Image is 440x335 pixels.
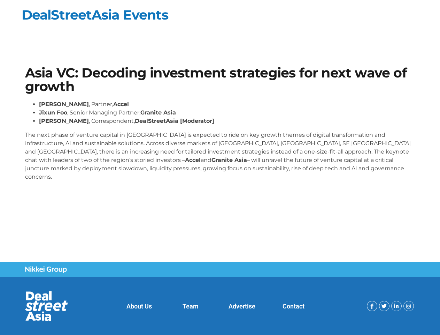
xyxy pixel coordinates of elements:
[140,109,176,116] strong: Granite Asia
[25,66,415,93] h1: Asia VC: Decoding investment strategies for next wave of growth
[135,118,214,124] strong: DealStreetAsia [Moderator]
[39,109,415,117] li: , Senior Managing Partner,
[39,118,89,124] strong: [PERSON_NAME]
[211,157,247,163] strong: Granite Asia
[39,109,67,116] strong: Jixun Foo
[229,303,255,310] a: Advertise
[25,266,67,273] img: Nikkei Group
[126,303,152,310] a: About Us
[39,117,415,125] li: , Correspondent,
[25,131,415,181] p: The next phase of venture capital in [GEOGRAPHIC_DATA] is expected to ride on key growth themes o...
[39,100,415,109] li: , Partner,
[283,303,304,310] a: Contact
[22,7,168,23] a: DealStreetAsia Events
[39,101,89,107] strong: [PERSON_NAME]
[113,101,129,107] strong: Accel
[185,157,201,163] strong: Accel
[183,303,199,310] a: Team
